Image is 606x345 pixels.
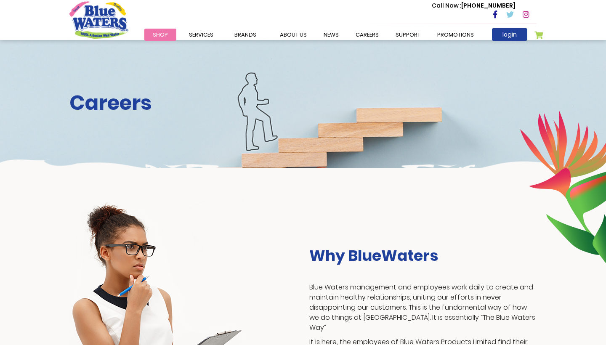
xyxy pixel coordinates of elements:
span: Brands [234,31,256,39]
a: support [387,29,429,41]
a: about us [271,29,315,41]
a: Promotions [429,29,482,41]
h2: Careers [69,91,537,115]
p: Blue Waters management and employees work daily to create and maintain healthy relationships, uni... [309,282,537,333]
p: [PHONE_NUMBER] [432,1,516,10]
span: Call Now : [432,1,461,10]
span: Shop [153,31,168,39]
a: careers [347,29,387,41]
span: Services [189,31,213,39]
a: store logo [69,1,128,38]
a: login [492,28,527,41]
a: News [315,29,347,41]
img: career-intro-leaves.png [520,111,606,263]
h3: Why BlueWaters [309,247,537,265]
